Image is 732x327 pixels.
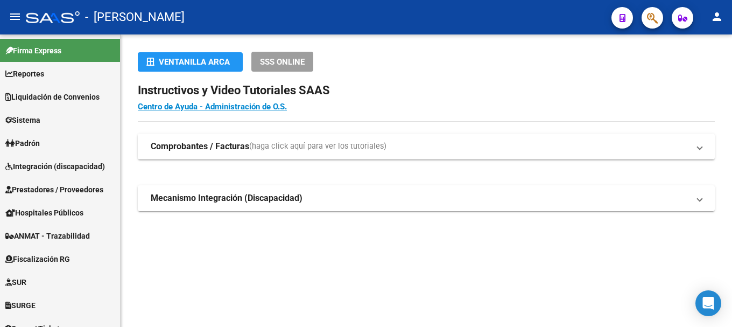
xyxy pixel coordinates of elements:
[5,184,103,196] span: Prestadores / Proveedores
[5,230,90,242] span: ANMAT - Trazabilidad
[151,192,302,204] strong: Mecanismo Integración (Discapacidad)
[9,10,22,23] mat-icon: menu
[138,134,715,159] mat-expansion-panel-header: Comprobantes / Facturas(haga click aquí para ver los tutoriales)
[251,52,313,72] button: SSS ONLINE
[5,68,44,80] span: Reportes
[260,57,305,67] span: SSS ONLINE
[151,141,249,152] strong: Comprobantes / Facturas
[249,141,386,152] span: (haga click aquí para ver los tutoriales)
[5,276,26,288] span: SUR
[146,52,234,72] div: Ventanilla ARCA
[85,5,185,29] span: - [PERSON_NAME]
[5,114,40,126] span: Sistema
[138,185,715,211] mat-expansion-panel-header: Mecanismo Integración (Discapacidad)
[5,137,40,149] span: Padrón
[138,102,287,112] a: Centro de Ayuda - Administración de O.S.
[695,290,721,316] div: Open Intercom Messenger
[5,253,70,265] span: Fiscalización RG
[5,300,36,311] span: SURGE
[5,91,100,103] span: Liquidación de Convenios
[710,10,723,23] mat-icon: person
[138,80,715,101] h2: Instructivos y Video Tutoriales SAAS
[5,161,105,172] span: Integración (discapacidad)
[138,52,243,72] button: Ventanilla ARCA
[5,207,83,219] span: Hospitales Públicos
[5,45,61,57] span: Firma Express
